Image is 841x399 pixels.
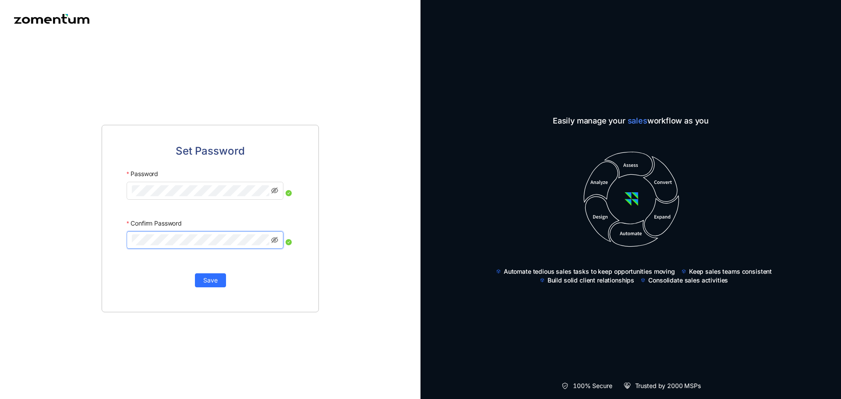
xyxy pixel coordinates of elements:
span: Save [203,275,218,285]
span: eye-invisible [271,187,278,194]
span: Build solid client relationships [548,276,635,285]
span: sales [628,116,647,125]
span: Set Password [176,143,245,159]
img: Zomentum logo [14,14,89,24]
keeper-lock: Open Keeper Popup [269,235,279,245]
span: Automate tedious sales tasks to keep opportunities moving [504,267,675,276]
label: Confirm Password [127,215,182,231]
input: Password [132,185,269,196]
span: Trusted by 2000 MSPs [635,381,701,390]
span: 100% Secure [573,381,612,390]
span: Easily manage your workflow as you [489,115,773,127]
button: Save [195,273,226,287]
span: Keep sales teams consistent [689,267,772,276]
label: Password [127,166,158,182]
keeper-lock: Open Keeper Popup [258,185,269,196]
span: Consolidate sales activities [648,276,728,285]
